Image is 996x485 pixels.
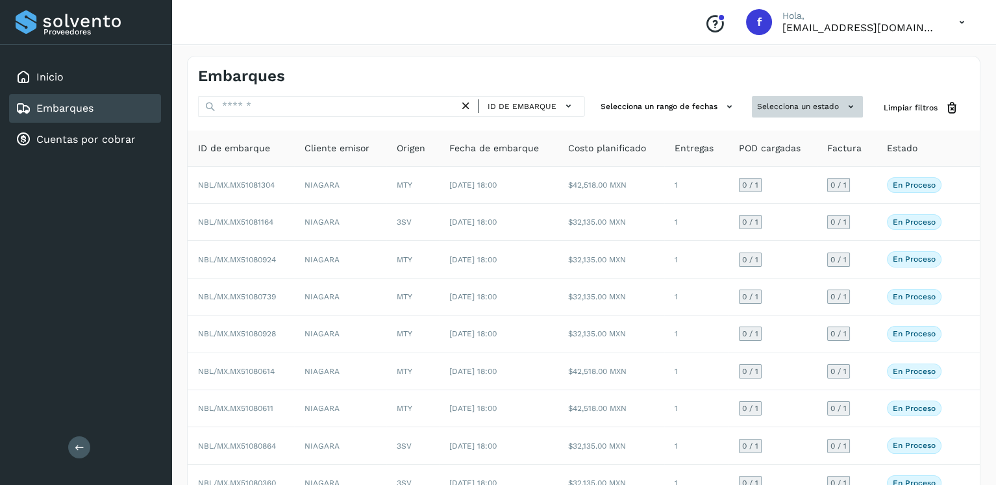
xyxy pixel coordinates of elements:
[386,427,440,464] td: 3SV
[9,125,161,154] div: Cuentas por cobrar
[664,241,728,278] td: 1
[36,133,136,145] a: Cuentas por cobrar
[449,292,497,301] span: [DATE] 18:00
[488,101,556,112] span: ID de embarque
[664,316,728,353] td: 1
[558,353,664,390] td: $42,518.00 MXN
[830,367,847,375] span: 0 / 1
[873,96,969,120] button: Limpiar filtros
[893,180,936,190] p: En proceso
[664,204,728,241] td: 1
[752,96,863,118] button: Selecciona un estado
[893,329,936,338] p: En proceso
[198,67,285,86] h4: Embarques
[884,102,938,114] span: Limpiar filtros
[294,279,386,316] td: NIAGARA
[893,218,936,227] p: En proceso
[742,330,758,338] span: 0 / 1
[664,427,728,464] td: 1
[664,353,728,390] td: 1
[198,218,273,227] span: NBL/MX.MX51081164
[198,142,270,155] span: ID de embarque
[830,330,847,338] span: 0 / 1
[9,63,161,92] div: Inicio
[742,293,758,301] span: 0 / 1
[294,353,386,390] td: NIAGARA
[664,279,728,316] td: 1
[893,292,936,301] p: En proceso
[739,142,801,155] span: POD cargadas
[294,167,386,204] td: NIAGARA
[742,181,758,189] span: 0 / 1
[386,167,440,204] td: MTY
[830,293,847,301] span: 0 / 1
[44,27,156,36] p: Proveedores
[449,367,497,376] span: [DATE] 18:00
[386,204,440,241] td: 3SV
[893,367,936,376] p: En proceso
[558,427,664,464] td: $32,135.00 MXN
[198,367,275,376] span: NBL/MX.MX51080614
[830,404,847,412] span: 0 / 1
[558,167,664,204] td: $42,518.00 MXN
[830,181,847,189] span: 0 / 1
[198,255,276,264] span: NBL/MX.MX51080924
[386,279,440,316] td: MTY
[830,256,847,264] span: 0 / 1
[294,316,386,353] td: NIAGARA
[558,279,664,316] td: $32,135.00 MXN
[742,442,758,450] span: 0 / 1
[449,180,497,190] span: [DATE] 18:00
[397,142,425,155] span: Origen
[449,404,497,413] span: [DATE] 18:00
[893,255,936,264] p: En proceso
[827,142,862,155] span: Factura
[558,204,664,241] td: $32,135.00 MXN
[9,94,161,123] div: Embarques
[36,102,93,114] a: Embarques
[664,390,728,427] td: 1
[558,316,664,353] td: $32,135.00 MXN
[449,218,497,227] span: [DATE] 18:00
[449,142,539,155] span: Fecha de embarque
[198,329,276,338] span: NBL/MX.MX51080928
[449,329,497,338] span: [DATE] 18:00
[386,353,440,390] td: MTY
[558,390,664,427] td: $42,518.00 MXN
[449,441,497,451] span: [DATE] 18:00
[36,71,64,83] a: Inicio
[386,316,440,353] td: MTY
[198,180,275,190] span: NBL/MX.MX51081304
[893,404,936,413] p: En proceso
[742,367,758,375] span: 0 / 1
[568,142,646,155] span: Costo planificado
[893,441,936,450] p: En proceso
[294,241,386,278] td: NIAGARA
[830,442,847,450] span: 0 / 1
[782,21,938,34] p: facturacion@protransport.com.mx
[742,404,758,412] span: 0 / 1
[742,218,758,226] span: 0 / 1
[782,10,938,21] p: Hola,
[198,292,276,301] span: NBL/MX.MX51080739
[294,427,386,464] td: NIAGARA
[830,218,847,226] span: 0 / 1
[386,241,440,278] td: MTY
[742,256,758,264] span: 0 / 1
[887,142,917,155] span: Estado
[305,142,369,155] span: Cliente emisor
[664,167,728,204] td: 1
[198,441,276,451] span: NBL/MX.MX51080864
[675,142,714,155] span: Entregas
[449,255,497,264] span: [DATE] 18:00
[294,390,386,427] td: NIAGARA
[198,404,273,413] span: NBL/MX.MX51080611
[484,97,579,116] button: ID de embarque
[294,204,386,241] td: NIAGARA
[558,241,664,278] td: $32,135.00 MXN
[386,390,440,427] td: MTY
[595,96,741,118] button: Selecciona un rango de fechas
